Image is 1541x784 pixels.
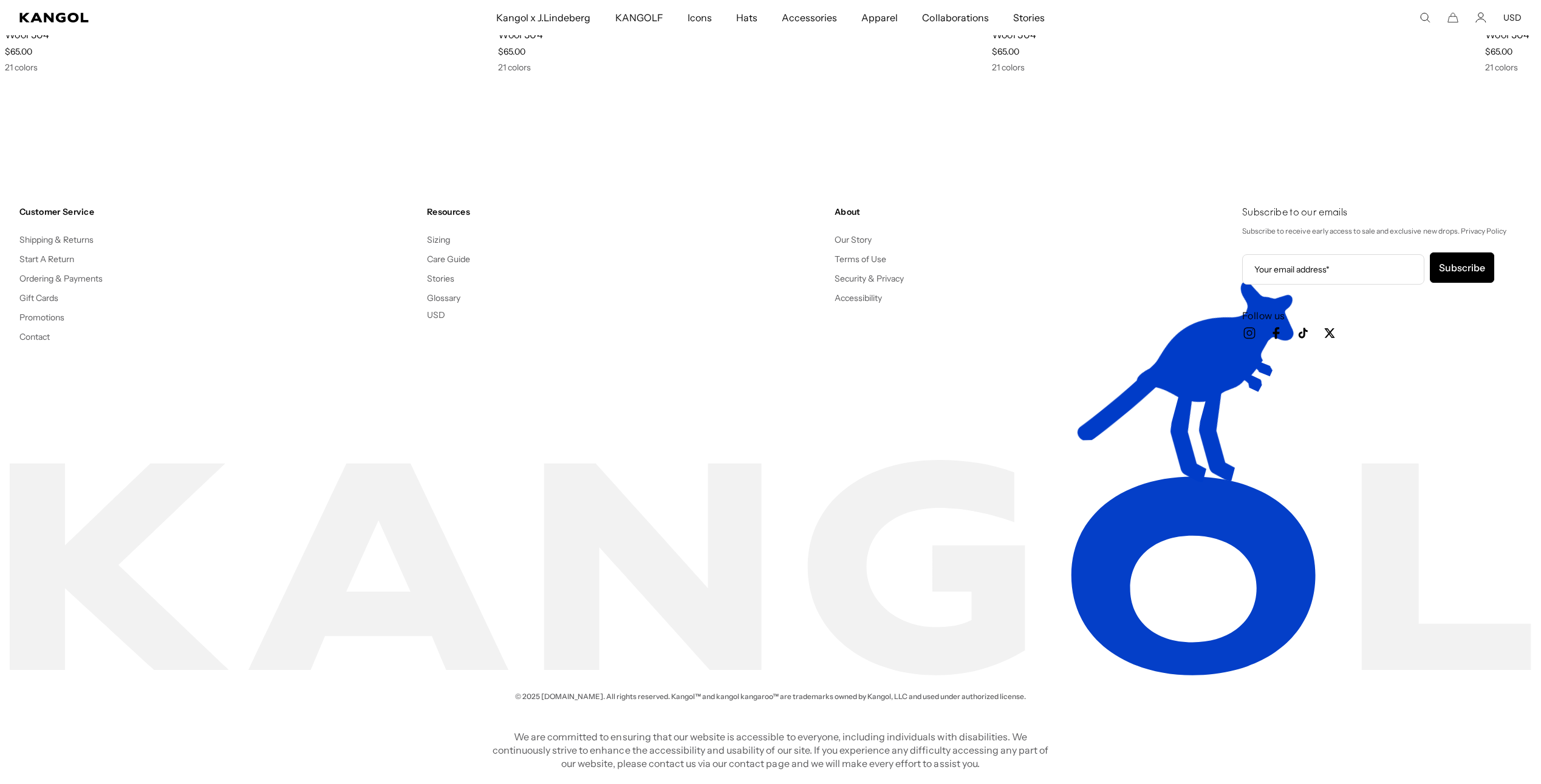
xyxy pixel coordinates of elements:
h3: Follow us [1242,309,1522,322]
a: Terms of Use [835,254,886,265]
span: $65.00 [1485,46,1512,57]
button: USD [427,309,445,320]
a: Kangol [19,13,329,22]
summary: Search here [1420,12,1430,23]
div: 21 colors [498,62,986,73]
a: Security & Privacy [835,273,904,284]
h4: Customer Service [19,206,417,217]
a: Glossary [427,292,460,303]
p: We are committed to ensuring that our website is accessible to everyone, including individuals wi... [489,730,1053,770]
a: Sizing [427,234,450,245]
a: Shipping & Returns [19,234,94,245]
a: Start A Return [19,254,74,265]
span: $65.00 [992,46,1019,57]
button: Cart [1447,12,1458,23]
a: Account [1475,12,1486,23]
a: Wool 504 [498,29,543,41]
a: Contact [19,331,50,342]
span: $65.00 [5,46,32,57]
div: 21 colors [5,62,493,73]
a: Stories [427,273,454,284]
h4: Resources [427,206,825,217]
a: Wool 504 [5,29,50,41]
a: Wool 504 [992,29,1037,41]
a: Wool 504 [1485,29,1530,41]
a: Our Story [835,234,872,245]
a: Care Guide [427,254,470,265]
p: Subscribe to receive early access to sale and exclusive new drops. Privacy Policy [1242,225,1522,238]
a: Ordering & Payments [19,273,103,284]
a: Promotions [19,312,64,323]
a: Gift Cards [19,292,58,303]
h4: Subscribe to our emails [1242,206,1522,220]
button: USD [1503,12,1522,23]
a: Accessibility [835,292,882,303]
div: 21 colors [992,62,1480,73]
h4: About [835,206,1232,217]
span: $65.00 [498,46,525,57]
button: Subscribe [1430,252,1494,283]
